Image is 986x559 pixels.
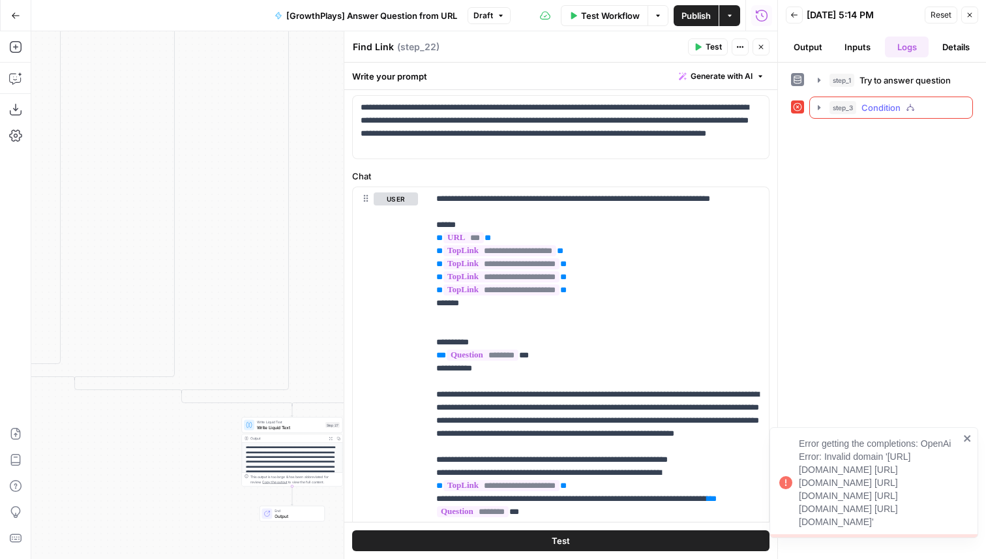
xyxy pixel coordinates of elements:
span: Write Liquid Text [257,419,323,425]
div: Step 27 [325,422,340,428]
span: Generate with AI [691,70,753,82]
span: Try to answer question [859,74,951,87]
span: step_3 [829,101,856,114]
button: [GrowthPlays] Answer Question from URL [267,5,465,26]
button: close [963,433,972,444]
div: Output [250,436,325,441]
g: Edge from step_3-conditional-end to step_27 [291,404,293,417]
button: Publish [674,5,719,26]
span: Test [706,41,722,53]
span: Copy the output [262,480,287,484]
span: Output [275,513,319,519]
button: Test Workflow [561,5,648,26]
span: Publish [681,9,711,22]
g: Edge from step_27 to end [291,487,293,506]
div: Error getting the completions: OpenAi Error: Invalid domain '[URL][DOMAIN_NAME] [URL][DOMAIN_NAME... [799,437,959,528]
textarea: Find Link [353,40,394,53]
button: Reset [925,7,957,23]
div: Write your prompt [344,63,777,89]
span: End [275,508,319,513]
g: Edge from step_8-conditional-end to step_3-conditional-end [181,391,292,406]
button: Test [688,38,728,55]
span: ( step_22 ) [397,40,440,53]
button: Details [934,37,978,57]
span: Condition [861,101,901,114]
div: This output is too large & has been abbreviated for review. to view the full content. [250,474,340,485]
span: step_1 [829,74,854,87]
button: Test [352,530,769,551]
span: Test [552,534,570,547]
span: Test Workflow [581,9,640,22]
label: Chat [352,170,769,183]
button: Logs [885,37,929,57]
button: user [374,192,418,205]
button: Output [786,37,830,57]
span: Reset [931,9,951,21]
span: Write Liquid Text [257,424,323,431]
button: Draft [468,7,511,24]
div: EndOutput [241,506,342,522]
span: [GrowthPlays] Answer Question from URL [286,9,457,22]
span: Draft [473,10,493,22]
button: Inputs [835,37,880,57]
button: Generate with AI [674,68,769,85]
g: Edge from step_13-conditional-end to step_8-conditional-end [74,378,181,393]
